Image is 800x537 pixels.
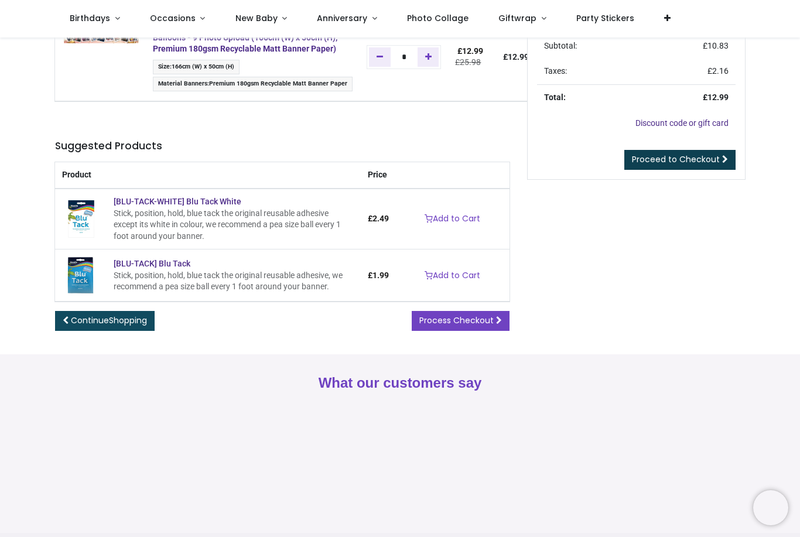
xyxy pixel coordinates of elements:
strong: £ [703,93,729,102]
td: Taxes: [537,59,644,84]
span: 12.99 [462,46,483,56]
a: ContinueShopping [55,311,155,331]
span: 166cm (W) x 50cm (H) [172,63,234,70]
a: [BLU-TACK-WHITE] Blu Tack White [62,214,100,223]
del: £ [455,57,481,67]
th: Product [55,162,361,189]
a: Add to Cart [417,209,488,229]
span: New Baby [235,12,278,24]
span: Shopping [109,314,147,326]
img: [BLU-TACK] Blu Tack [62,256,100,294]
span: Proceed to Checkout [632,153,720,165]
span: Process Checkout [419,314,494,326]
span: : [153,77,353,91]
a: Proceed to Checkout [624,150,736,170]
span: 1.99 [372,271,389,280]
td: Subtotal: [537,33,644,59]
span: : [153,60,240,74]
span: 2.16 [712,66,729,76]
span: Premium 180gsm Recyclable Matt Banner Paper [209,80,347,87]
span: £ [703,41,729,50]
h5: Suggested Products [55,139,510,153]
span: £ [368,214,389,223]
span: Continue [71,314,147,326]
span: 25.98 [460,57,481,67]
a: Remove one [369,47,391,66]
span: Occasions [150,12,196,24]
img: [BLU-TACK-WHITE] Blu Tack White [62,200,100,238]
span: Birthdays [70,12,110,24]
div: Stick, position, hold, blue tack the original reusable adhesive, we recommend a pea size ball eve... [114,270,354,293]
span: Size [158,63,170,70]
span: 10.83 [707,41,729,50]
span: Anniversary [317,12,367,24]
a: [BLU-TACK] Blu Tack [114,259,190,268]
span: Photo Collage [407,12,469,24]
span: Giftwrap [498,12,536,24]
span: Material Banners [158,80,207,87]
div: Stick, position, hold, blue tack the original reusable adhesive except its white in colour, we re... [114,208,354,242]
span: £ [457,46,483,56]
span: 12.99 [707,93,729,102]
strong: Total: [544,93,566,102]
h2: What our customers say [55,373,746,393]
span: 12.99 [508,52,529,61]
span: 2.49 [372,214,389,223]
a: [BLU-TACK-WHITE] Blu Tack White [114,197,241,206]
a: [BLU-TACK] Blu Tack [62,270,100,279]
a: Add one [418,47,439,66]
a: Discount code or gift card [635,118,729,128]
span: Party Stickers [576,12,634,24]
iframe: Brevo live chat [753,490,788,525]
b: £ [503,52,529,61]
span: £ [368,271,389,280]
a: Process Checkout [412,311,510,331]
th: Price [361,162,396,189]
span: £ [707,66,729,76]
a: Add to Cart [417,266,488,286]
